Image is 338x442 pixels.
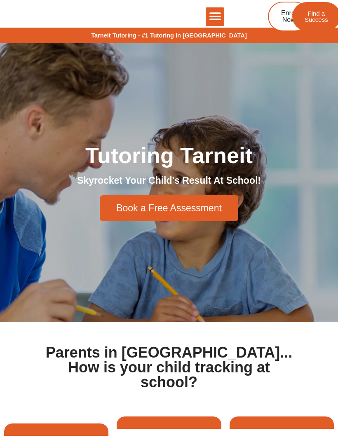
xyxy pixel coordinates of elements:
[4,144,334,166] h1: Tutoring Tarneit
[305,10,328,23] span: Find a Success
[268,2,310,31] a: Enrol Now
[116,203,222,213] span: Book a Free Assessment
[100,195,238,221] a: Book a Free Assessment
[42,345,296,390] h1: Parents in [GEOGRAPHIC_DATA]... How is your child tracking at school?
[281,10,296,23] span: Enrol Now
[4,175,334,187] h2: Skyrocket Your Child's Result At School!
[206,7,224,26] div: Menu Toggle
[297,402,338,442] iframe: Chat Widget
